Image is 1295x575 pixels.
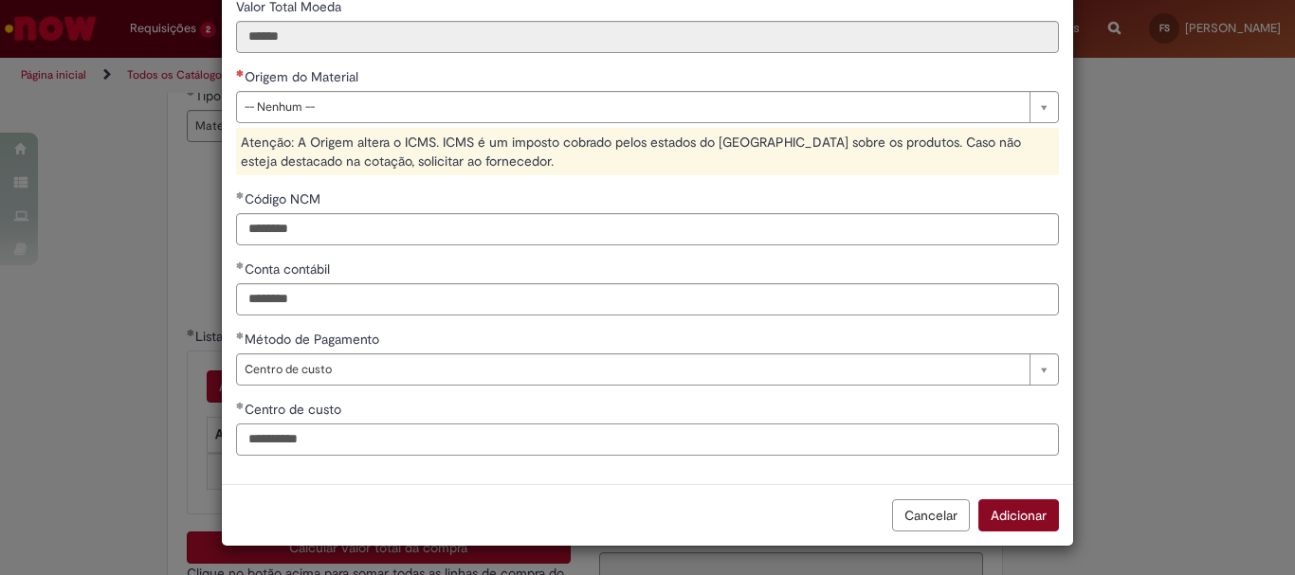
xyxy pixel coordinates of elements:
span: Centro de custo [245,401,345,418]
input: Conta contábil [236,283,1059,315]
span: Origem do Material [245,68,362,85]
span: Código NCM [245,190,324,207]
span: Centro de custo [245,354,1020,385]
span: -- Nenhum -- [245,92,1020,122]
input: Valor Total Moeda [236,21,1059,53]
button: Adicionar [978,499,1059,531]
input: Código NCM [236,213,1059,245]
span: Obrigatório Preenchido [236,191,245,199]
input: Centro de custo [236,423,1059,456]
span: Obrigatório Preenchido [236,261,245,269]
div: Atenção: A Origem altera o ICMS. ICMS é um imposto cobrado pelos estados do [GEOGRAPHIC_DATA] sob... [236,128,1059,175]
span: Conta contábil [245,261,334,278]
span: Método de Pagamento [245,331,383,348]
span: Obrigatório Preenchido [236,402,245,409]
button: Cancelar [892,499,970,531]
span: Necessários [236,69,245,77]
span: Obrigatório Preenchido [236,332,245,339]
